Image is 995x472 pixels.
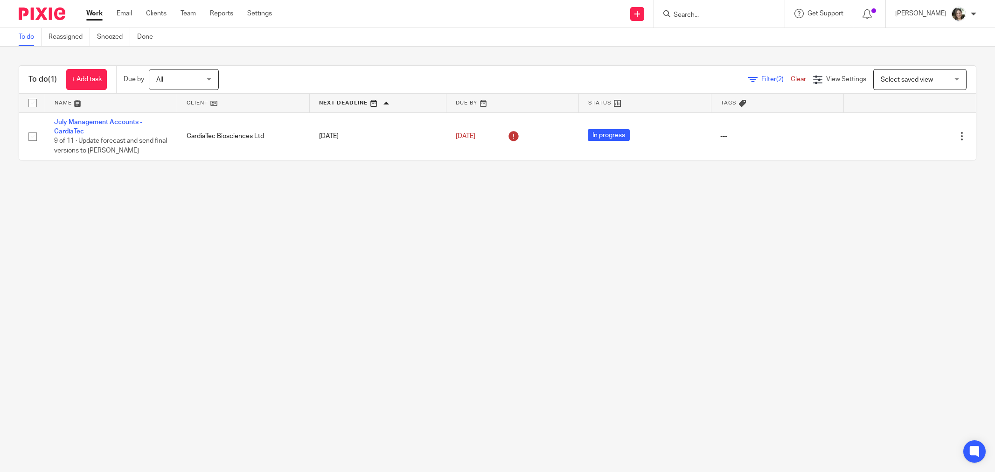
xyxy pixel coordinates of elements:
[54,138,167,154] span: 9 of 11 · Update forecast and send final versions to [PERSON_NAME]
[807,10,843,17] span: Get Support
[721,100,737,105] span: Tags
[48,76,57,83] span: (1)
[310,112,446,160] td: [DATE]
[19,28,42,46] a: To do
[117,9,132,18] a: Email
[247,9,272,18] a: Settings
[456,133,475,139] span: [DATE]
[66,69,107,90] a: + Add task
[895,9,946,18] p: [PERSON_NAME]
[146,9,167,18] a: Clients
[19,7,65,20] img: Pixie
[761,76,791,83] span: Filter
[86,9,103,18] a: Work
[791,76,806,83] a: Clear
[673,11,757,20] input: Search
[28,75,57,84] h1: To do
[156,76,163,83] span: All
[720,132,834,141] div: ---
[881,76,933,83] span: Select saved view
[49,28,90,46] a: Reassigned
[826,76,866,83] span: View Settings
[951,7,966,21] img: barbara-raine-.jpg
[210,9,233,18] a: Reports
[776,76,784,83] span: (2)
[177,112,310,160] td: CardiaTec Biosciences Ltd
[97,28,130,46] a: Snoozed
[54,119,142,135] a: July Management Accounts - CardiaTec
[124,75,144,84] p: Due by
[181,9,196,18] a: Team
[588,129,630,141] span: In progress
[137,28,160,46] a: Done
